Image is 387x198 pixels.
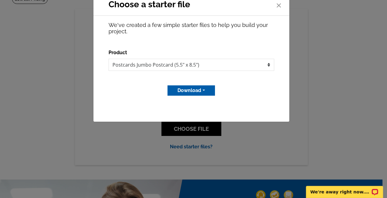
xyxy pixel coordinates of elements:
[109,22,274,35] p: We've created a few simple starter files to help you build your project.
[109,49,127,56] label: Product
[167,85,215,96] button: Download
[302,179,387,198] iframe: LiveChat chat widget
